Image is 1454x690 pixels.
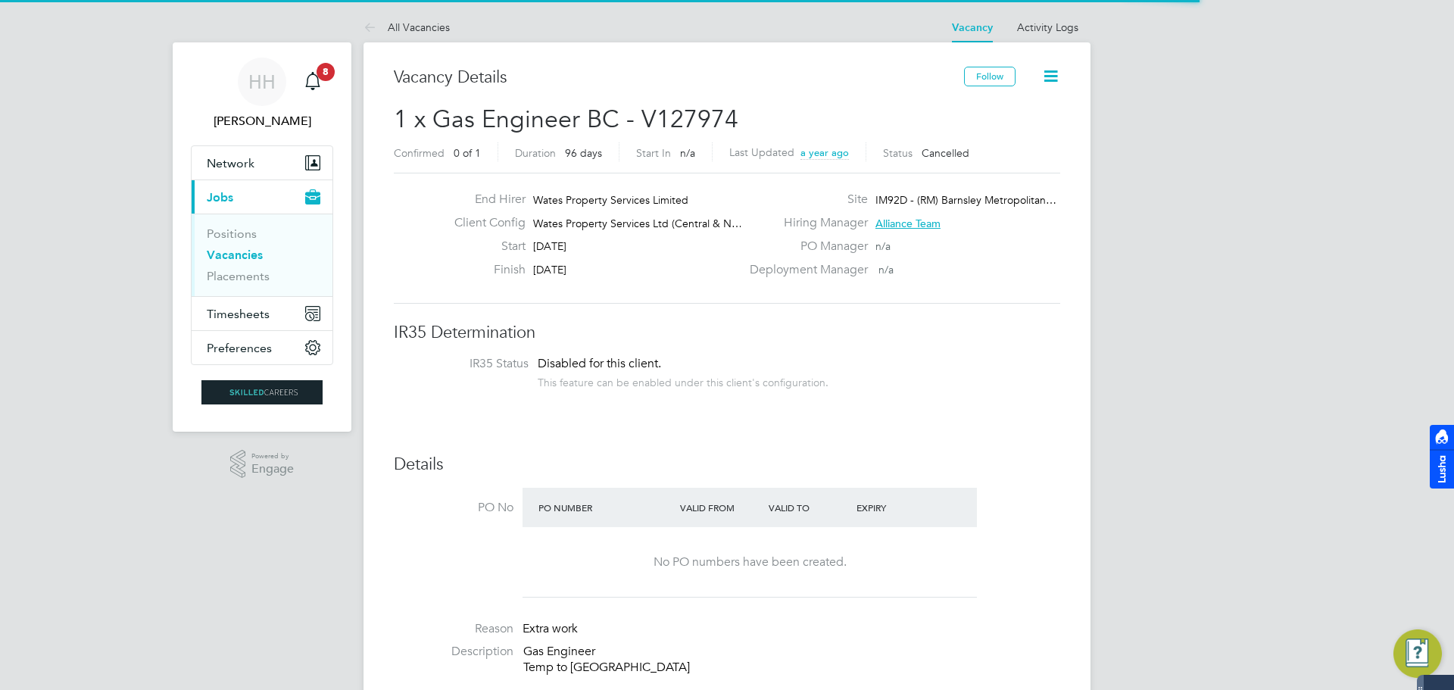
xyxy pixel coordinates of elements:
label: Description [394,644,513,660]
span: HH [248,72,276,92]
div: Jobs [192,214,332,296]
label: PO No [394,500,513,516]
span: n/a [878,263,894,276]
label: Client Config [442,215,526,231]
span: n/a [875,239,891,253]
div: No PO numbers have been created. [538,554,962,570]
a: Vacancy [952,21,993,34]
a: Activity Logs [1017,20,1078,34]
span: n/a [680,146,695,160]
button: Jobs [192,180,332,214]
div: Expiry [853,494,941,521]
button: Follow [964,67,1016,86]
span: Jobs [207,190,233,205]
span: Network [207,156,254,170]
label: Finish [442,262,526,278]
span: Cancelled [922,146,969,160]
button: Network [192,146,332,180]
a: 8 [298,58,328,106]
span: 96 days [565,146,602,160]
div: Valid From [676,494,765,521]
div: PO Number [535,494,676,521]
label: Status [883,146,913,160]
span: Preferences [207,341,272,355]
nav: Main navigation [173,42,351,432]
label: PO Manager [741,239,868,254]
button: Timesheets [192,297,332,330]
span: IM92D - (RM) Barnsley Metropolitan… [875,193,1056,207]
label: Hiring Manager [741,215,868,231]
label: Confirmed [394,146,445,160]
button: Engage Resource Center [1393,629,1442,678]
span: a year ago [800,146,849,159]
a: Positions [207,226,257,241]
a: All Vacancies [363,20,450,34]
label: Last Updated [729,145,794,159]
span: Holly Hammatt [191,112,333,130]
a: Vacancies [207,248,263,262]
span: 1 x Gas Engineer BC - V127974 [394,105,738,134]
span: Disabled for this client. [538,356,661,371]
span: 0 of 1 [454,146,481,160]
label: Duration [515,146,556,160]
a: Powered byEngage [230,450,295,479]
label: Site [741,192,868,208]
h3: IR35 Determination [394,322,1060,344]
span: Timesheets [207,307,270,321]
div: This feature can be enabled under this client's configuration. [538,372,828,389]
label: IR35 Status [409,356,529,372]
span: Wates Property Services Ltd (Central & N… [533,217,742,230]
span: [DATE] [533,239,566,253]
a: Placements [207,269,270,283]
span: Extra work [523,621,578,636]
button: Preferences [192,331,332,364]
span: Wates Property Services Limited [533,193,688,207]
span: Alliance Team [875,217,941,230]
label: Start [442,239,526,254]
span: Engage [251,463,294,476]
h3: Vacancy Details [394,67,964,89]
img: skilledcareers-logo-retina.png [201,380,323,404]
label: Deployment Manager [741,262,868,278]
label: Start In [636,146,671,160]
span: [DATE] [533,263,566,276]
h3: Details [394,454,1060,476]
a: HH[PERSON_NAME] [191,58,333,130]
label: End Hirer [442,192,526,208]
label: Reason [394,621,513,637]
a: Go to home page [191,380,333,404]
span: Powered by [251,450,294,463]
span: 8 [317,63,335,81]
div: Valid To [765,494,853,521]
p: Gas Engineer Temp to [GEOGRAPHIC_DATA] [523,644,1060,676]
